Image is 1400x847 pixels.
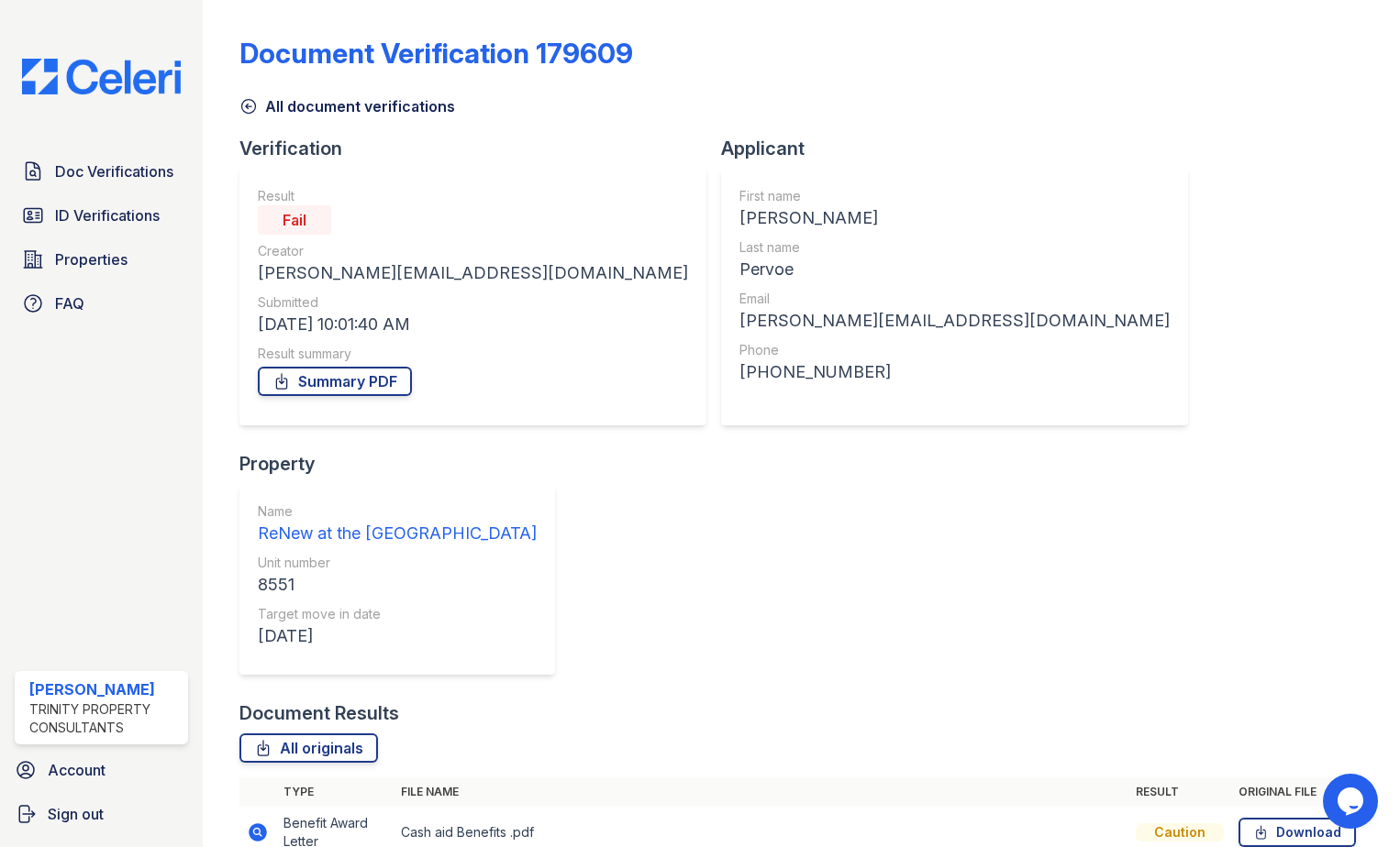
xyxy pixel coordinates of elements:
div: First name [739,187,1170,205]
div: ReNew at the [GEOGRAPHIC_DATA] [258,521,537,546]
a: All originals [239,733,378,763]
div: Name [258,502,537,521]
a: ID Verifications [15,197,188,234]
img: CE_Logo_Blue-a8612792a0a2168367f1c8372b55b34899dd931a85d93a1a3d3e32e68fde9ad4.png [7,59,195,94]
th: Original file [1231,777,1363,807]
div: Document Verification 179609 [239,37,633,70]
div: Pervoe [739,257,1170,282]
div: Result [258,187,688,205]
a: Account [7,752,195,788]
span: Account [48,759,106,781]
th: Result [1128,777,1231,807]
a: Sign out [7,796,195,832]
div: Trinity Property Consultants [29,700,181,737]
th: File name [394,777,1128,807]
div: Verification [239,136,721,161]
div: Submitted [258,293,688,312]
div: [PERSON_NAME] [29,678,181,700]
a: Properties [15,241,188,278]
span: Sign out [48,803,104,825]
a: Doc Verifications [15,153,188,190]
div: [PERSON_NAME][EMAIL_ADDRESS][DOMAIN_NAME] [258,260,688,286]
span: Properties [55,248,128,270]
span: ID Verifications [55,204,160,226]
div: Phone [739,341,1170,359]
div: Property [239,451,570,477]
a: Summary PDF [258,367,412,396]
div: Creator [258,242,688,260]
a: FAQ [15,285,188,322]
a: Download [1239,818,1356,847]
a: All document verifications [239,95,455,117]
th: Type [276,777,394,807]
div: [PHONE_NUMBER] [739,359,1170,385]
div: [PERSON_NAME] [739,205,1170,231]
a: Name ReNew at the [GEOGRAPHIC_DATA] [258,502,537,546]
div: Target move in date [258,605,537,623]
div: Caution [1136,823,1224,841]
div: Document Results [239,700,399,726]
div: Applicant [721,136,1203,161]
span: FAQ [55,292,84,314]
div: Last name [739,238,1170,257]
div: Result summary [258,345,688,363]
iframe: chat widget [1323,774,1382,829]
span: Doc Verifications [55,160,173,182]
div: [DATE] 10:01:40 AM [258,312,688,337]
div: 8551 [258,572,537,598]
div: Email [739,290,1170,308]
div: Fail [258,205,331,235]
div: [PERSON_NAME][EMAIL_ADDRESS][DOMAIN_NAME] [739,308,1170,334]
div: Unit number [258,554,537,572]
div: [DATE] [258,623,537,649]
